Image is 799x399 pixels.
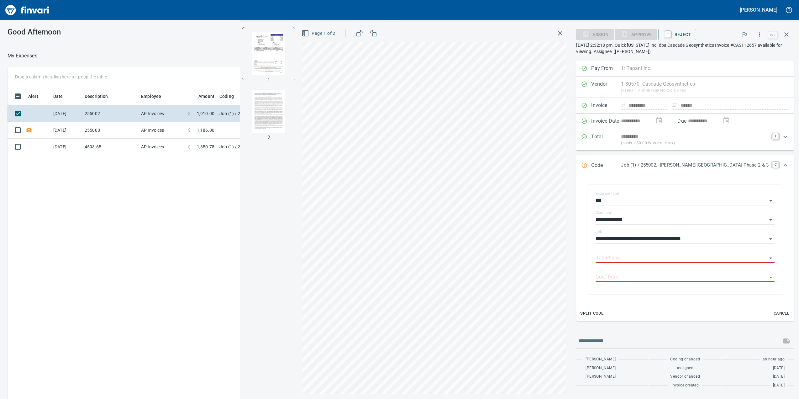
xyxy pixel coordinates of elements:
div: Assign [576,31,613,37]
td: AP Invoices [139,122,186,139]
span: Employee [141,93,161,100]
p: Job (1) / 255002.: [PERSON_NAME][GEOGRAPHIC_DATA] Phase 2 & 3 [621,162,769,169]
td: 255002 [82,105,139,122]
nav: breadcrumb [8,52,37,60]
td: AP Invoices [139,139,186,155]
span: Split Code [580,310,603,317]
h5: [PERSON_NAME] [740,7,777,13]
span: Date [53,93,63,100]
p: 2 [267,134,270,141]
span: Invoice created [671,382,699,389]
button: [PERSON_NAME] [738,5,779,15]
span: Alert [28,93,38,100]
span: Alert [28,93,46,100]
span: an hour ago [763,356,785,363]
span: Amount [198,93,214,100]
span: [PERSON_NAME] [586,356,616,363]
label: Company [596,211,612,215]
div: Expand [576,155,794,176]
span: Coding changed [670,356,700,363]
a: T [772,133,779,139]
button: Open [766,196,775,205]
span: [DATE] [773,382,785,389]
span: Cancel [773,310,790,317]
div: Job Phase required [615,31,657,37]
a: C [772,162,779,168]
span: 1,186.00 [197,127,214,133]
span: This records your message into the invoice and notifies anyone mentioned [779,333,794,348]
td: 4593.65 [82,139,139,155]
span: Coding [219,93,242,100]
img: Page 1 [247,32,290,75]
td: [DATE] [51,139,82,155]
button: More [753,28,766,41]
p: Code [591,162,621,170]
div: Expand [576,176,794,321]
span: Coding [219,93,234,100]
p: Total [591,133,621,146]
button: Cancel [771,309,791,318]
td: Job (1) / 255002.: [PERSON_NAME][GEOGRAPHIC_DATA] Phase 2 & 3 / 1003. .: General Requirements / 5... [217,139,374,155]
span: $ [188,127,191,133]
img: Finvari [4,3,51,18]
h3: Good Afternoon [8,28,207,36]
span: Date [53,93,71,100]
span: $ [188,144,191,150]
span: Page 1 of 2 [303,29,335,37]
span: Description [85,93,108,100]
span: [PERSON_NAME] [586,374,616,380]
span: 1,910.00 [197,110,214,117]
td: [DATE] [51,122,82,139]
td: Job (1) / 255002.: [PERSON_NAME][GEOGRAPHIC_DATA] Phase 2 & 3 [217,105,374,122]
td: AP Invoices [139,105,186,122]
span: [PERSON_NAME] [586,365,616,371]
a: R [665,31,671,38]
span: Description [85,93,116,100]
p: Drag a column heading here to group the table [15,74,107,80]
span: Reject [663,29,691,40]
span: [DATE] [773,374,785,380]
p: (basis + $0.00 Wholesale tax) [621,140,769,146]
td: 255008 [82,122,139,139]
button: Open [766,273,775,282]
div: Expand [576,129,794,150]
img: Page 2 [247,90,290,133]
label: Expense Type [596,192,619,195]
button: RReject [658,29,696,40]
span: [DATE] [773,365,785,371]
button: Flag [738,28,751,41]
span: Vendor changed [670,374,700,380]
span: Close invoice [766,27,794,42]
label: Job [596,230,602,234]
button: Page 1 of 2 [300,28,338,39]
span: Assigned [677,365,693,371]
button: Split Code [579,309,605,318]
span: Amount [190,93,214,100]
button: Open [766,254,775,263]
button: Open [766,215,775,224]
a: esc [768,31,777,38]
td: [DATE] [51,105,82,122]
button: Open [766,235,775,243]
p: [DATE] 2:32:18 pm. Quick [US_STATE] Inc. dba Cascade Geosynthetics Invoice #CAS112657 available f... [576,42,794,55]
span: 1,350.78 [197,144,214,150]
p: My Expenses [8,52,37,60]
span: Receipt Required [26,128,32,132]
p: 1 [267,76,270,84]
span: Employee [141,93,169,100]
span: $ [188,110,191,117]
